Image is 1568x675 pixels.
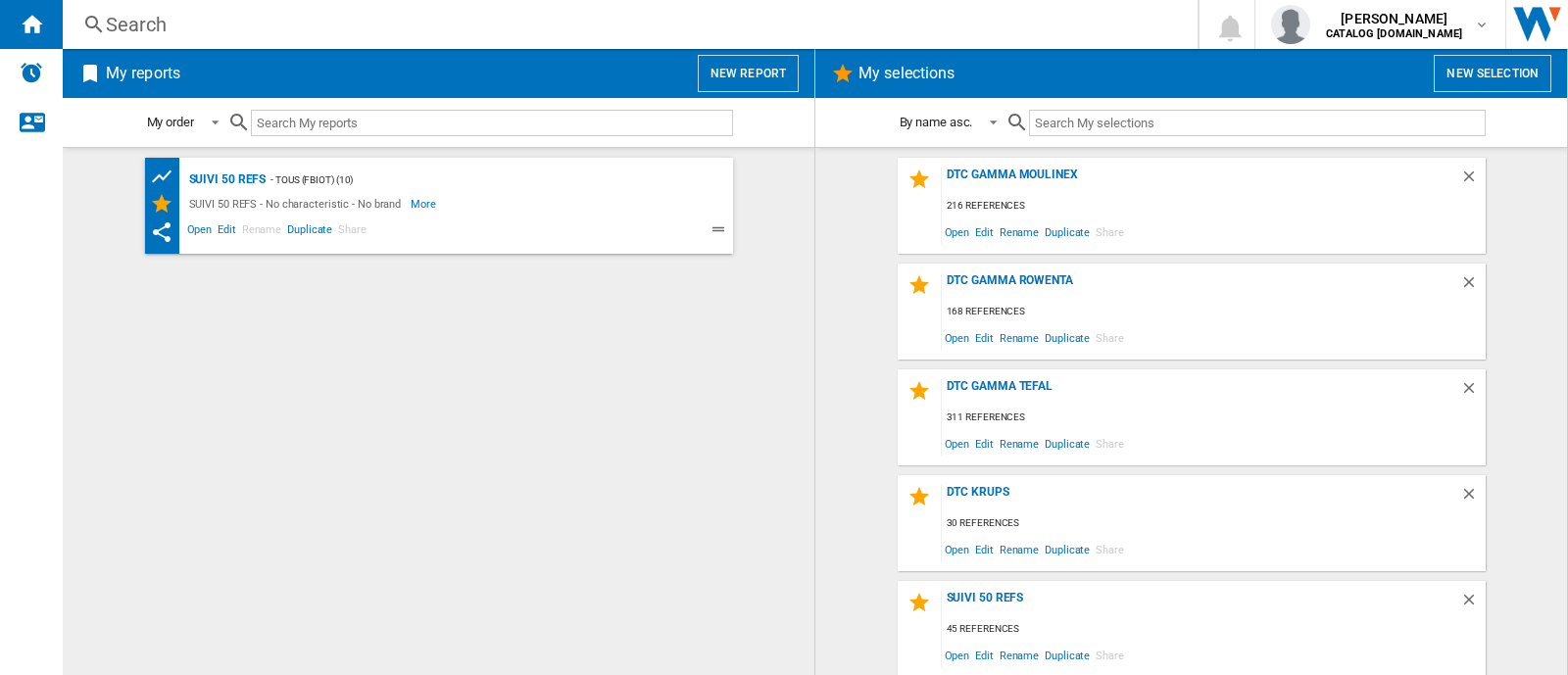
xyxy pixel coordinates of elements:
div: DTC KRUPS [942,485,1460,511]
div: Search [106,11,1147,38]
button: New report [698,55,799,92]
div: By name asc. [900,115,973,129]
span: [PERSON_NAME] [1326,9,1462,28]
b: CATALOG [DOMAIN_NAME] [1326,27,1462,40]
span: Duplicate [1042,536,1093,562]
span: Open [942,218,973,245]
div: SUIVI 50 REFS [942,591,1460,617]
h2: My reports [102,55,184,92]
div: DTC Gamma Rowenta [942,273,1460,300]
div: 30 references [942,511,1486,536]
span: Duplicate [1042,430,1093,457]
div: 216 references [942,194,1486,218]
input: Search My selections [1029,110,1485,136]
div: Delete [1460,591,1486,617]
div: SUIVI 50 REFS [184,168,267,192]
div: DTC GAMMA MOULINEX [942,168,1460,194]
span: Open [184,220,216,244]
div: My Selections [150,192,184,216]
div: DTC GAMMA TEFAL [942,379,1460,406]
span: Share [1093,536,1127,562]
div: SUIVI 50 REFS - No characteristic - No brand [184,192,412,216]
span: Rename [997,430,1042,457]
span: Edit [972,536,997,562]
span: Duplicate [1042,324,1093,351]
span: Open [942,536,973,562]
span: Rename [997,324,1042,351]
span: Edit [972,642,997,668]
span: Open [942,324,973,351]
div: Delete [1460,273,1486,300]
span: Rename [239,220,284,244]
div: - TOUS (fbiot) (10) [266,168,693,192]
span: Share [1093,218,1127,245]
span: Share [1093,324,1127,351]
span: More [411,192,439,216]
span: Edit [215,220,239,244]
span: Rename [997,536,1042,562]
span: Share [1093,642,1127,668]
div: 168 references [942,300,1486,324]
div: 311 references [942,406,1486,430]
button: New selection [1434,55,1551,92]
span: Rename [997,642,1042,668]
input: Search My reports [251,110,733,136]
img: profile.jpg [1271,5,1310,44]
span: Duplicate [284,220,335,244]
div: 45 references [942,617,1486,642]
span: Duplicate [1042,218,1093,245]
span: Edit [972,324,997,351]
span: Open [942,430,973,457]
div: Product prices grid [150,165,184,189]
span: Duplicate [1042,642,1093,668]
div: Delete [1460,379,1486,406]
span: Share [335,220,369,244]
span: Edit [972,218,997,245]
div: Delete [1460,485,1486,511]
img: alerts-logo.svg [20,61,43,84]
div: My order [147,115,194,129]
ng-md-icon: This report has been shared with you [150,220,173,244]
span: Open [942,642,973,668]
span: Rename [997,218,1042,245]
div: Delete [1460,168,1486,194]
h2: My selections [855,55,958,92]
span: Share [1093,430,1127,457]
span: Edit [972,430,997,457]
